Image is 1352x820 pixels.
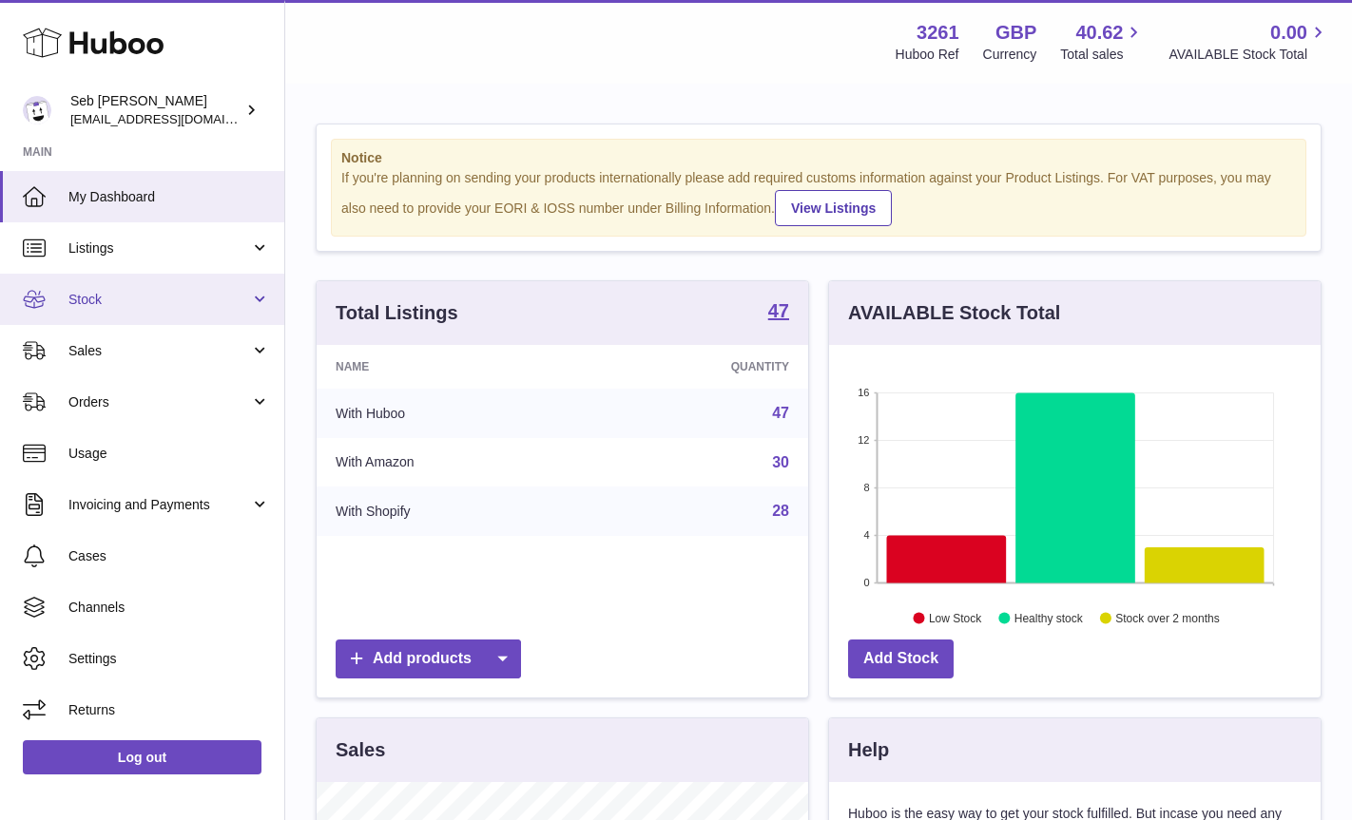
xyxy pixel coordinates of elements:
text: 8 [863,482,869,493]
span: Stock [68,291,250,309]
span: 0.00 [1270,20,1307,46]
img: ecom@bravefoods.co.uk [23,96,51,124]
strong: Notice [341,149,1296,167]
span: AVAILABLE Stock Total [1169,46,1329,64]
h3: Help [848,737,889,763]
span: Total sales [1060,46,1145,64]
strong: 3261 [917,20,959,46]
a: 40.62 Total sales [1060,20,1145,64]
td: With Amazon [317,438,586,487]
span: Usage [68,445,270,463]
span: Cases [68,547,270,565]
div: Seb [PERSON_NAME] [70,92,241,128]
span: Channels [68,599,270,617]
span: Listings [68,239,250,257]
div: If you're planning on sending your products internationally please add required customs informati... [341,169,1296,226]
strong: 47 [768,301,789,320]
a: View Listings [775,190,892,226]
a: Add products [336,639,521,678]
a: Log out [23,740,261,774]
th: Quantity [586,345,808,389]
span: [EMAIL_ADDRESS][DOMAIN_NAME] [70,111,280,126]
text: Healthy stock [1014,611,1084,624]
span: 40.62 [1075,20,1123,46]
span: Returns [68,701,270,719]
div: Huboo Ref [896,46,959,64]
span: Invoicing and Payments [68,496,250,514]
span: Settings [68,650,270,668]
span: Orders [68,393,250,411]
a: 28 [772,503,789,519]
text: 0 [863,577,869,588]
text: Stock over 2 months [1115,611,1219,624]
a: 47 [768,301,789,324]
span: My Dashboard [68,188,270,206]
div: Currency [983,46,1037,64]
h3: AVAILABLE Stock Total [848,300,1060,326]
td: With Shopify [317,486,586,536]
a: Add Stock [848,639,954,678]
span: Sales [68,342,250,360]
a: 0.00 AVAILABLE Stock Total [1169,20,1329,64]
td: With Huboo [317,389,586,438]
text: 4 [863,529,869,541]
text: 12 [858,434,869,446]
a: 47 [772,405,789,421]
h3: Sales [336,737,385,763]
text: Low Stock [929,611,982,624]
a: 30 [772,454,789,470]
text: 16 [858,387,869,398]
h3: Total Listings [336,300,458,326]
strong: GBP [995,20,1036,46]
th: Name [317,345,586,389]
